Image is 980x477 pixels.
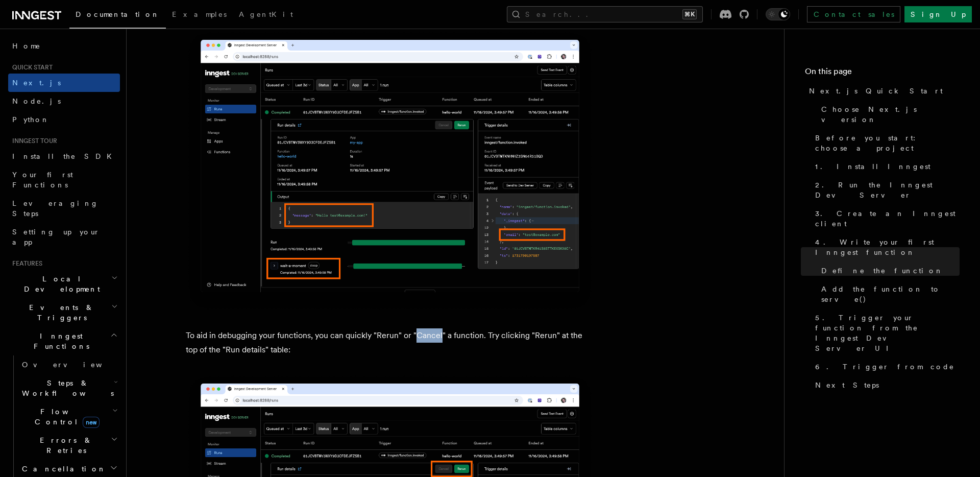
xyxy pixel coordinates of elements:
[186,328,594,357] p: To aid in debugging your functions, you can quickly "Rerun" or "Cancel" a function. Try clicking ...
[8,37,120,55] a: Home
[76,10,160,18] span: Documentation
[8,270,120,298] button: Local Development
[8,92,120,110] a: Node.js
[904,6,972,22] a: Sign Up
[805,65,960,82] h4: On this page
[8,194,120,223] a: Leveraging Steps
[817,261,960,280] a: Define the function
[815,237,960,257] span: 4. Write your first Inngest function
[817,280,960,308] a: Add the function to serve()
[12,199,99,218] span: Leveraging Steps
[811,204,960,233] a: 3. Create an Inngest client
[12,115,50,124] span: Python
[815,380,879,390] span: Next Steps
[821,284,960,304] span: Add the function to serve()
[807,6,900,22] a: Contact sales
[8,165,120,194] a: Your first Functions
[186,30,594,312] img: Inngest Dev Server web interface's runs tab with a single completed run expanded indicating that ...
[18,402,120,431] button: Flow Controlnew
[12,152,118,160] span: Install the SDK
[811,376,960,394] a: Next Steps
[22,361,127,369] span: Overview
[12,97,61,105] span: Node.js
[8,327,120,355] button: Inngest Functions
[8,223,120,251] a: Setting up your app
[821,266,943,276] span: Define the function
[12,79,61,87] span: Next.js
[815,313,960,353] span: 5. Trigger your function from the Inngest Dev Server UI
[8,274,111,294] span: Local Development
[233,3,299,28] a: AgentKit
[821,104,960,125] span: Choose Next.js version
[8,259,42,268] span: Features
[18,378,114,398] span: Steps & Workflows
[815,133,960,153] span: Before you start: choose a project
[815,161,930,172] span: 1. Install Inngest
[172,10,227,18] span: Examples
[811,157,960,176] a: 1. Install Inngest
[8,63,53,71] span: Quick start
[809,86,943,96] span: Next.js Quick Start
[507,6,703,22] button: Search...⌘K
[18,464,106,474] span: Cancellation
[12,171,73,189] span: Your first Functions
[817,100,960,129] a: Choose Next.js version
[815,180,960,200] span: 2. Run the Inngest Dev Server
[18,355,120,374] a: Overview
[8,110,120,129] a: Python
[8,137,57,145] span: Inngest tour
[12,41,41,51] span: Home
[811,233,960,261] a: 4. Write your first Inngest function
[18,435,111,456] span: Errors & Retries
[12,228,100,246] span: Setting up your app
[8,298,120,327] button: Events & Triggers
[18,431,120,460] button: Errors & Retries
[166,3,233,28] a: Examples
[8,74,120,92] a: Next.js
[83,417,100,428] span: new
[811,176,960,204] a: 2. Run the Inngest Dev Server
[811,357,960,376] a: 6. Trigger from code
[8,147,120,165] a: Install the SDK
[811,129,960,157] a: Before you start: choose a project
[811,308,960,357] a: 5. Trigger your function from the Inngest Dev Server UI
[8,302,111,323] span: Events & Triggers
[8,331,110,351] span: Inngest Functions
[18,407,112,427] span: Flow Control
[682,9,697,19] kbd: ⌘K
[815,362,954,372] span: 6. Trigger from code
[18,374,120,402] button: Steps & Workflows
[815,208,960,229] span: 3. Create an Inngest client
[805,82,960,100] a: Next.js Quick Start
[766,8,790,20] button: Toggle dark mode
[239,10,293,18] span: AgentKit
[69,3,166,29] a: Documentation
